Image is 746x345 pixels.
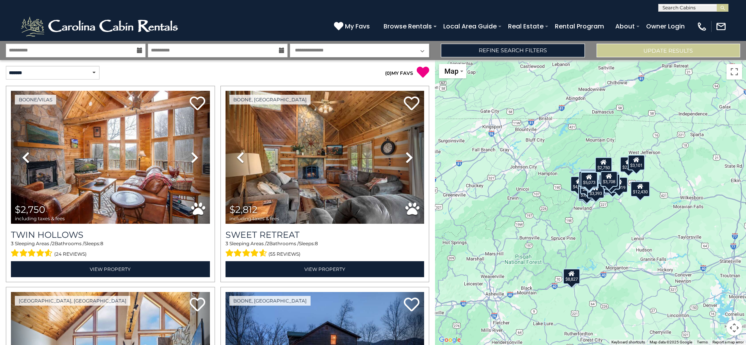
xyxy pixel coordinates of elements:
a: About [611,19,639,33]
div: $12,430 [630,181,650,197]
a: Real Estate [504,19,547,33]
a: Add to favorites [190,297,205,313]
div: $3,101 [627,155,645,170]
a: Boone/Vilas [15,95,56,104]
div: $2,812 [602,173,620,189]
span: 3 [11,241,14,246]
img: Google [437,335,463,345]
span: Map [444,67,458,75]
div: $2,750 [595,157,612,172]
span: including taxes & fees [15,216,65,221]
img: phone-regular-white.png [696,21,707,32]
div: $6,172 [578,186,595,201]
img: thumbnail_166687690.jpeg [226,91,425,224]
span: including taxes & fees [229,216,279,221]
div: Sleeping Areas / Bathrooms / Sleeps: [226,240,425,259]
div: $3,737 [578,184,595,200]
img: White-1-2.png [20,15,181,38]
a: Local Area Guide [439,19,501,33]
div: $5,456 [579,170,596,186]
span: 8 [100,241,103,246]
a: Rental Program [551,19,608,33]
button: Update Results [597,44,740,57]
a: Sweet Retreat [226,230,425,240]
a: Boone, [GEOGRAPHIC_DATA] [229,95,311,104]
button: Toggle fullscreen view [726,64,742,80]
div: $3,393 [587,183,604,198]
span: ( ) [385,70,391,76]
a: [GEOGRAPHIC_DATA], [GEOGRAPHIC_DATA] [15,296,130,306]
span: (55 reviews) [268,249,300,259]
span: Map data ©2025 Google [650,340,692,344]
div: $8,827 [563,268,580,284]
span: 2 [52,241,55,246]
div: $2,085 [581,172,598,188]
span: 8 [315,241,318,246]
a: Report a map error [712,340,744,344]
div: $2,919 [611,177,628,192]
div: $2,169 [604,178,621,193]
div: $3,708 [600,171,617,187]
button: Change map style [439,64,466,78]
a: Open this area in Google Maps (opens a new window) [437,335,463,345]
div: Sleeping Areas / Bathrooms / Sleeps: [11,240,210,259]
div: $5,106 [604,178,621,194]
img: mail-regular-white.png [716,21,726,32]
div: $5,073 [580,172,597,188]
span: My Favs [345,21,370,31]
span: $2,812 [229,204,258,215]
span: $2,750 [15,204,45,215]
span: 3 [226,241,228,246]
a: Browse Rentals [380,19,436,33]
a: Add to favorites [190,96,205,112]
a: Add to favorites [404,297,419,313]
span: 0 [387,70,390,76]
div: $2,491 [579,168,596,184]
a: My Favs [334,21,372,32]
div: $4,227 [570,176,588,191]
span: (24 reviews) [54,249,87,259]
button: Keyboard shortcuts [611,340,645,345]
a: (0)MY FAVS [385,70,413,76]
div: $7,299 [599,174,616,190]
button: Map camera controls [726,320,742,336]
a: Add to favorites [404,96,419,112]
div: $6,459 [579,169,597,185]
a: Owner Login [642,19,689,33]
img: thumbnail_163265943.jpeg [11,91,210,224]
a: Twin Hollows [11,230,210,240]
span: 2 [266,241,269,246]
a: View Property [226,261,425,277]
div: $1,358 [580,173,597,188]
div: $7,497 [579,171,596,187]
a: View Property [11,261,210,277]
a: Refine Search Filters [441,44,584,57]
a: Terms [697,340,708,344]
a: Boone, [GEOGRAPHIC_DATA] [229,296,311,306]
div: $2,429 [620,156,637,172]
